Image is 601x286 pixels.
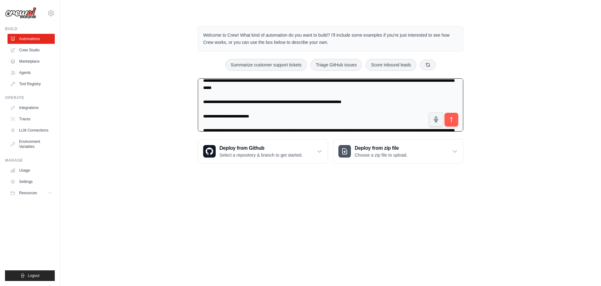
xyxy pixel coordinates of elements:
p: Choose a zip file to upload. [355,152,408,158]
div: Widget de chat [570,256,601,286]
div: Build [5,26,55,31]
div: Manage [5,158,55,163]
button: Logout [5,270,55,281]
a: Tool Registry [8,79,55,89]
a: Crew Studio [8,45,55,55]
a: Traces [8,114,55,124]
h3: Deploy from Github [219,144,302,152]
a: LLM Connections [8,125,55,135]
button: Triage GitHub issues [311,59,362,71]
img: Logo [5,7,36,19]
div: Operate [5,95,55,100]
button: Score inbound leads [366,59,416,71]
button: Resources [8,188,55,198]
a: Settings [8,177,55,187]
span: Logout [28,273,39,278]
p: Welcome to Crew! What kind of automation do you want to build? I'll include some examples if you'... [203,32,458,46]
a: Usage [8,165,55,175]
a: Environment Variables [8,137,55,152]
button: Summarize customer support tickets [225,59,307,71]
iframe: Chat Widget [570,256,601,286]
p: Select a repository & branch to get started. [219,152,302,158]
a: Automations [8,34,55,44]
a: Marketplace [8,56,55,66]
a: Integrations [8,103,55,113]
h3: Deploy from zip file [355,144,408,152]
span: Resources [19,190,37,195]
a: Agents [8,68,55,78]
